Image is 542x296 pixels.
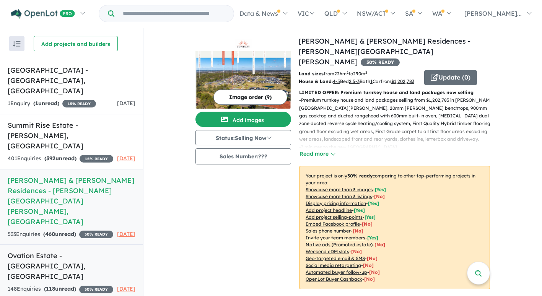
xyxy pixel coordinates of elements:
[195,112,291,127] button: Add images
[195,51,291,109] img: Gundari Tallawong & Guntawong Residences - Rouse Hill
[117,285,135,292] span: [DATE]
[369,269,380,275] span: [No]
[13,41,21,47] img: sort.svg
[299,71,324,76] b: Land sizes
[8,65,135,96] h5: [GEOGRAPHIC_DATA] - [GEOGRAPHIC_DATA] , [GEOGRAPHIC_DATA]
[367,255,378,261] span: [No]
[351,249,362,254] span: [No]
[299,143,496,151] p: - 3 minutes to the new [GEOGRAPHIC_DATA].
[117,231,135,237] span: [DATE]
[306,276,362,282] u: OpenLot Buyer Cashback
[45,231,55,237] span: 460
[363,262,374,268] span: [No]
[213,89,287,105] button: Image order (9)
[43,231,76,237] strong: ( unread)
[299,166,490,289] p: Your project is only comparing to other top-performing projects in your area: - - - - - - - - - -...
[117,155,135,162] span: [DATE]
[424,70,477,85] button: Update (0)
[361,59,400,66] span: 30 % READY
[299,89,490,96] p: LIMITED OFFER: Premium turnkey house and land packages now selling
[374,194,385,199] span: [ No ]
[299,96,496,143] p: - Premium turnkey house and land packages selling from $1,202,783 in [PERSON_NAME][GEOGRAPHIC_DAT...
[62,100,96,107] span: 15 % READY
[368,200,379,206] span: [ Yes ]
[306,228,351,234] u: Sales phone number
[367,235,378,241] span: [ Yes ]
[34,36,118,51] button: Add projects and builders
[374,242,385,247] span: [No]
[347,173,373,179] b: 30 % ready
[8,99,96,108] div: 1 Enquir y
[333,78,340,84] u: 4-5
[80,155,113,163] span: 15 % READY
[306,269,367,275] u: Automated buyer follow-up
[306,255,365,261] u: Geo-targeted email & SMS
[299,37,470,66] a: [PERSON_NAME] & [PERSON_NAME] Residences - [PERSON_NAME][GEOGRAPHIC_DATA][PERSON_NAME]
[349,78,360,84] u: 2.5-3
[299,150,335,158] button: Read more
[334,71,348,76] u: 226 m
[11,9,75,19] img: Openlot PRO Logo White
[365,214,376,220] span: [ Yes ]
[79,286,113,293] span: 30 % READY
[299,70,418,78] p: from
[306,187,373,192] u: Showcase more than 3 images
[306,221,360,227] u: Embed Facebook profile
[116,5,232,22] input: Try estate name, suburb, builder or developer
[44,285,76,292] strong: ( unread)
[306,235,365,241] u: Invite your team members
[364,276,375,282] span: [No]
[370,78,373,84] u: 1
[353,71,367,76] u: 290 m
[195,36,291,109] a: Gundari Tallawong & Guntawong Residences - Rouse Hill LogoGundari Tallawong & Guntawong Residence...
[348,71,367,76] span: to
[8,120,135,151] h5: Summit Rise Estate - [PERSON_NAME] , [GEOGRAPHIC_DATA]
[353,228,363,234] span: [ No ]
[195,148,291,164] button: Sales Number:???
[117,100,135,107] span: [DATE]
[306,200,366,206] u: Display pricing information
[362,221,373,227] span: [ No ]
[35,100,38,107] span: 1
[8,285,113,294] div: 148 Enquir ies
[79,231,113,238] span: 30 % READY
[299,78,333,84] b: House & Land:
[44,155,76,162] strong: ( unread)
[306,207,352,213] u: Add project headline
[46,155,55,162] span: 392
[306,214,363,220] u: Add project selling-points
[347,70,348,75] sup: 2
[464,10,522,17] span: [PERSON_NAME]...
[46,285,55,292] span: 118
[299,78,418,85] p: Bed Bath Car from
[8,230,113,239] div: 533 Enquir ies
[306,242,373,247] u: Native ads (Promoted estate)
[365,70,367,75] sup: 2
[8,175,135,227] h5: [PERSON_NAME] & [PERSON_NAME] Residences - [PERSON_NAME][GEOGRAPHIC_DATA][PERSON_NAME] , [GEOGRAP...
[306,249,349,254] u: Weekend eDM slots
[33,100,59,107] strong: ( unread)
[8,250,135,281] h5: Ovation Estate - [GEOGRAPHIC_DATA] , [GEOGRAPHIC_DATA]
[199,39,288,48] img: Gundari Tallawong & Guntawong Residences - Rouse Hill Logo
[375,187,386,192] span: [ Yes ]
[306,262,361,268] u: Social media retargeting
[306,194,372,199] u: Showcase more than 3 listings
[195,130,291,145] button: Status:Selling Now
[354,207,365,213] span: [ Yes ]
[8,154,113,163] div: 401 Enquir ies
[391,78,414,84] u: $ 1,202,783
